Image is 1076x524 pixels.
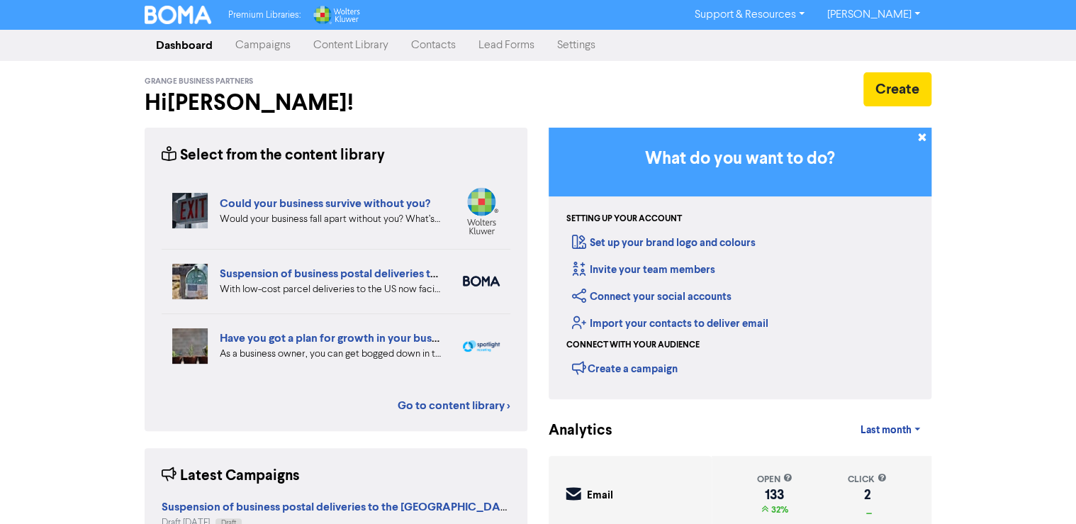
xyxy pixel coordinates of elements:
a: Last month [849,416,931,445]
a: Campaigns [224,31,302,60]
div: Connect with your audience [566,339,700,352]
span: _ [863,504,871,515]
div: Analytics [549,420,595,442]
div: open [757,473,792,486]
strong: Suspension of business postal deliveries to the [GEOGRAPHIC_DATA]: what options do you have? [162,500,661,514]
a: Suspension of business postal deliveries to the [GEOGRAPHIC_DATA]: what options do you have? [220,267,719,281]
h3: What do you want to do? [570,149,910,169]
div: With low-cost parcel deliveries to the US now facing tariffs, many international postal services ... [220,282,442,297]
a: Dashboard [145,31,224,60]
a: Contacts [400,31,467,60]
span: Grange Business Partners [145,77,253,87]
div: 133 [757,489,792,501]
a: Content Library [302,31,400,60]
div: Getting Started in BOMA [549,128,931,399]
div: As a business owner, you can get bogged down in the demands of day-to-day business. We can help b... [220,347,442,362]
div: 2 [848,489,887,501]
img: spotlight [463,340,500,352]
a: Have you got a plan for growth in your business? [220,331,462,345]
a: [PERSON_NAME] [816,4,931,26]
div: Setting up your account [566,213,682,225]
div: click [848,473,887,486]
a: Invite your team members [572,263,715,277]
a: Could your business survive without you? [220,196,430,211]
iframe: Chat Widget [1005,456,1076,524]
button: Create [863,72,931,106]
img: boma [463,276,500,286]
img: wolterskluwer [463,187,500,235]
a: Set up your brand logo and colours [572,236,756,250]
span: Last month [861,424,912,437]
a: Support & Resources [683,4,816,26]
div: Would your business fall apart without you? What’s your Plan B in case of accident, illness, or j... [220,212,442,227]
a: Connect your social accounts [572,290,732,303]
a: Import your contacts to deliver email [572,317,768,330]
img: Wolters Kluwer [312,6,360,24]
div: Select from the content library [162,145,385,167]
span: Premium Libraries: [228,11,301,20]
span: 32% [768,504,788,515]
div: Email [587,488,613,504]
a: Suspension of business postal deliveries to the [GEOGRAPHIC_DATA]: what options do you have? [162,502,661,513]
div: Latest Campaigns [162,465,300,487]
h2: Hi [PERSON_NAME] ! [145,89,527,116]
a: Settings [546,31,607,60]
div: Create a campaign [572,357,678,379]
img: BOMA Logo [145,6,211,24]
a: Go to content library > [398,397,510,414]
a: Lead Forms [467,31,546,60]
